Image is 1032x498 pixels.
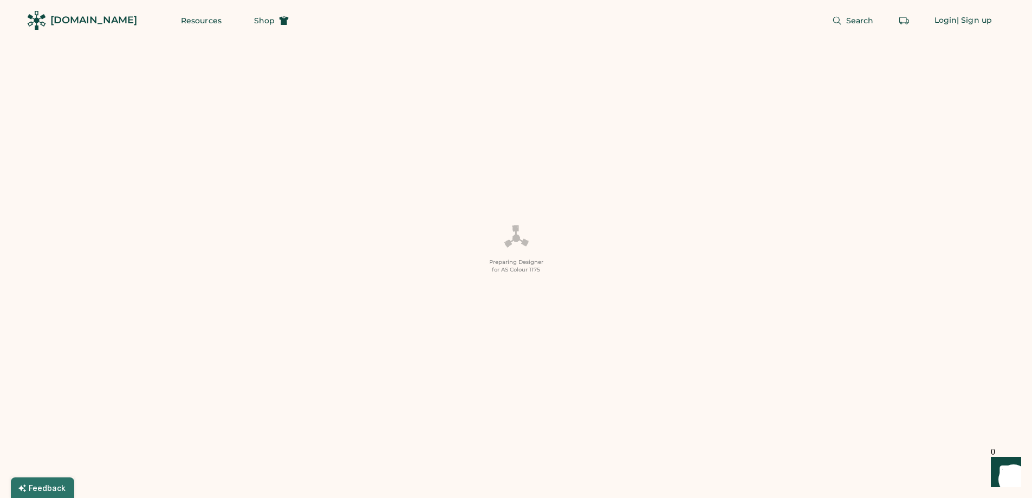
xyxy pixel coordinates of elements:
div: [DOMAIN_NAME] [50,14,137,27]
div: | Sign up [957,15,992,26]
img: Platens-Black-Loader-Spin-rich%20black.webp [503,224,529,251]
div: Login [934,15,957,26]
div: Preparing Designer for AS Colour 1175 [489,258,543,274]
span: Search [846,17,874,24]
span: Shop [254,17,275,24]
button: Retrieve an order [893,10,915,31]
button: Search [819,10,887,31]
button: Resources [168,10,235,31]
img: Rendered Logo - Screens [27,11,46,30]
button: Shop [241,10,302,31]
iframe: Front Chat [981,449,1027,496]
